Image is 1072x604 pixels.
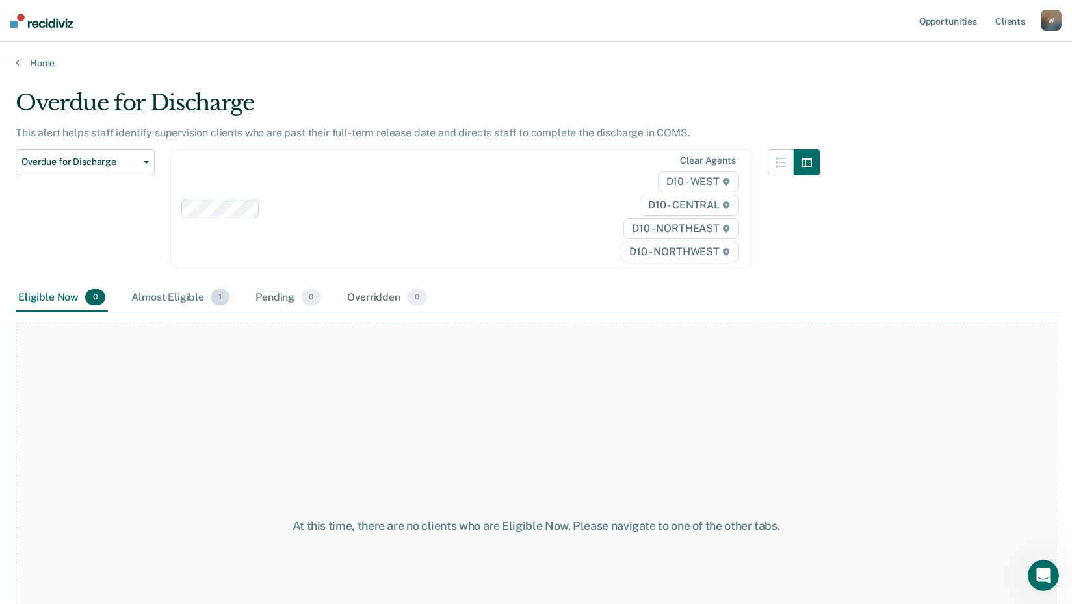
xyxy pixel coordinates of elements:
button: Overdue for Discharge [16,149,155,175]
div: At this time, there are no clients who are Eligible Now. Please navigate to one of the other tabs. [276,519,796,533]
span: D10 - NORTHEAST [623,218,738,239]
a: Home [16,57,1056,69]
div: Clear agents [680,155,735,166]
span: 0 [85,289,105,306]
p: This alert helps staff identify supervision clients who are past their full-term release date and... [16,127,690,139]
span: D10 - NORTHWEST [621,242,738,262]
div: Almost Eligible1 [129,284,232,312]
span: 0 [407,289,427,306]
iframe: Intercom live chat [1028,560,1059,591]
img: Recidiviz [10,14,73,28]
div: Overdue for Discharge [16,90,820,127]
span: 0 [301,289,321,306]
button: W [1041,10,1062,31]
div: Overridden0 [345,284,430,312]
span: D10 - WEST [658,171,739,192]
span: Overdue for Discharge [21,157,138,168]
div: Eligible Now0 [16,284,108,312]
span: D10 - CENTRAL [640,195,739,216]
div: Pending0 [253,284,324,312]
span: 1 [211,289,229,306]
